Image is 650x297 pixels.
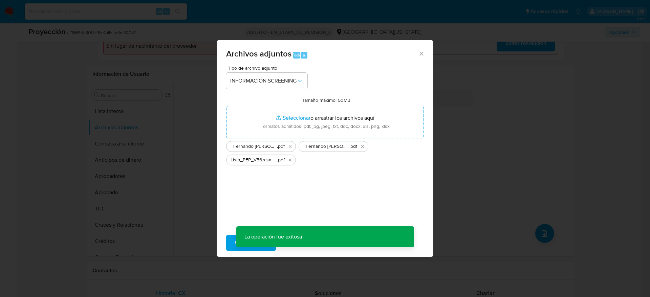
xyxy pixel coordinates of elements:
[226,138,424,165] ul: Archivos seleccionados
[303,143,349,150] span: _Fernando [PERSON_NAME] _ lavado de dinero - Buscar con Google
[230,77,297,85] font: INFORMACIÓN SCREENING
[244,233,302,241] font: La operación fue exitosa
[286,142,294,151] button: Eliminar _Fernando Antolin Colman Cuevas _ - Buscar con Google.pdf
[291,52,301,58] font: Todo
[231,157,277,163] span: Lista_PEP_V56.xlsx - Hojas de cálculo de Google
[277,143,285,150] font: .pdf
[303,52,305,58] font: a
[277,156,285,163] font: .pdf
[228,66,309,70] span: Tipo de archivo adjunto
[235,235,267,250] span: Subir archivo
[359,142,367,151] button: Eliminar _Fernando Antolin Colman Cuevas _ lavado de dinero - Buscar con Google.pdf
[231,143,277,150] span: _Fernando [PERSON_NAME] _ - Buscar con Google
[286,156,294,164] button: Eliminar Lista_PEP_V56.xlsx - Hojas de cálculo de Google.pdf
[226,235,276,251] button: Subir archivo
[226,73,307,89] button: INFORMACIÓN SCREENING
[226,48,291,60] font: Archivos adjuntos
[302,97,350,103] label: Tamaño máximo: 50MB
[418,50,424,56] button: Cerrar
[349,143,357,150] font: .pdf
